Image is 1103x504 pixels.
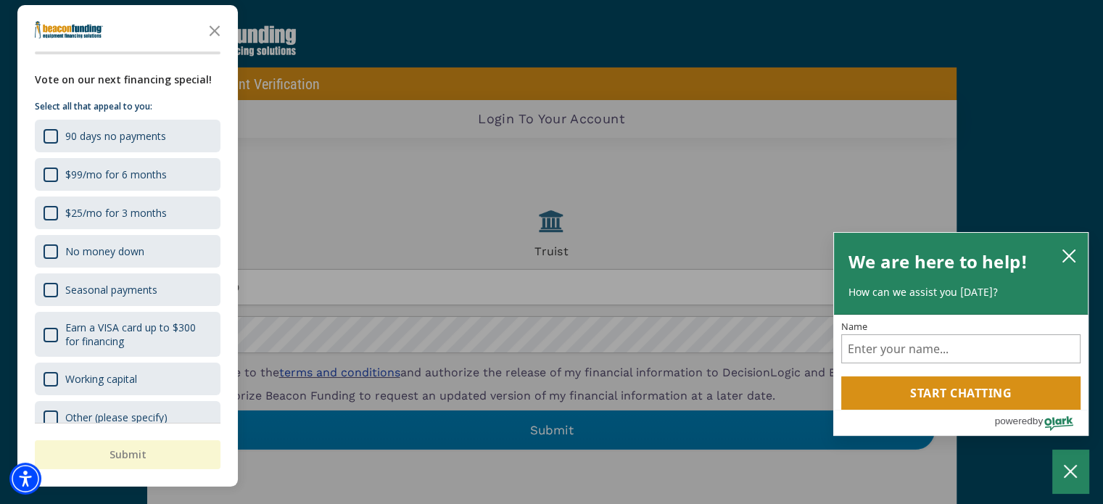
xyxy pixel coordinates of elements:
[35,158,220,191] div: $99/mo for 6 months
[65,206,167,220] div: $25/mo for 3 months
[833,232,1088,437] div: olark chatbox
[35,363,220,395] div: Working capital
[65,129,166,143] div: 90 days no payments
[841,376,1081,410] button: Start chatting
[200,15,229,44] button: Close the survey
[35,401,220,434] div: Other (please specify)
[35,21,103,38] img: Company logo
[841,334,1081,363] input: Name
[35,99,220,114] p: Select all that appeal to you:
[35,197,220,229] div: $25/mo for 3 months
[35,440,220,469] button: Submit
[35,72,220,88] div: Vote on our next financing special!
[35,120,220,152] div: 90 days no payments
[9,463,41,495] div: Accessibility Menu
[994,410,1088,435] a: Powered by Olark - open in a new tab
[1033,412,1043,430] span: by
[65,283,157,297] div: Seasonal payments
[35,312,220,357] div: Earn a VISA card up to $300 for financing
[65,321,212,348] div: Earn a VISA card up to $300 for financing
[848,247,1028,276] h2: We are here to help!
[848,285,1073,299] p: How can we assist you [DATE]?
[65,168,167,181] div: $99/mo for 6 months
[994,412,1032,430] span: powered
[17,5,238,487] div: Survey
[1052,450,1088,493] button: Close Chatbox
[841,322,1081,331] label: Name
[1057,245,1081,265] button: close chatbox
[65,244,144,258] div: No money down
[35,235,220,268] div: No money down
[35,273,220,306] div: Seasonal payments
[65,372,137,386] div: Working capital
[65,410,168,424] div: Other (please specify)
